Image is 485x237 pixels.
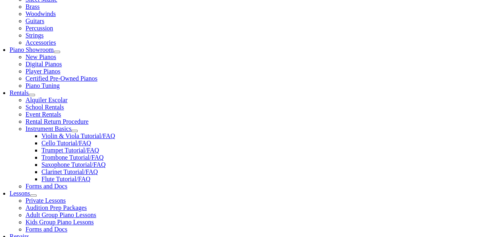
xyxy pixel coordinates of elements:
[29,94,35,96] button: Open submenu of Rentals
[26,197,66,204] a: Private Lessons
[41,161,106,168] a: Saxophone Tutorial/FAQ
[26,104,64,111] a: School Rentals
[26,53,56,60] a: New Pianos
[26,3,40,10] a: Brass
[26,211,96,218] a: Adult Group Piano Lessons
[26,25,53,32] a: Percussion
[26,75,97,82] a: Certified Pre-Owned Pianos
[41,168,98,175] a: Clarinet Tutorial/FAQ
[41,147,99,154] a: Trumpet Tutorial/FAQ
[26,125,71,132] a: Instrument Basics
[26,32,43,39] a: Strings
[26,219,94,225] a: Kids Group Piano Lessons
[26,111,61,118] a: Event Rentals
[71,130,78,132] button: Open submenu of Instrument Basics
[26,97,67,103] a: Alquiler Escolar
[26,204,87,211] a: Audition Prep Packages
[26,226,67,233] a: Forms and Docs
[26,18,44,24] a: Guitars
[10,190,30,197] a: Lessons
[26,82,60,89] a: Piano Tuning
[30,194,37,197] button: Open submenu of Lessons
[26,39,56,46] a: Accessories
[26,68,61,75] a: Player Pianos
[10,46,54,53] a: Piano Showroom
[41,132,115,139] a: Violin & Viola Tutorial/FAQ
[10,89,29,96] a: Rentals
[26,183,67,190] a: Forms and Docs
[26,118,88,125] a: Rental Return Procedure
[26,61,62,67] a: Digital Pianos
[41,140,91,146] a: Cello Tutorial/FAQ
[41,176,90,182] a: Flute Tutorial/FAQ
[54,51,60,53] button: Open submenu of Piano Showroom
[41,154,104,161] a: Trombone Tutorial/FAQ
[26,10,56,17] a: Woodwinds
